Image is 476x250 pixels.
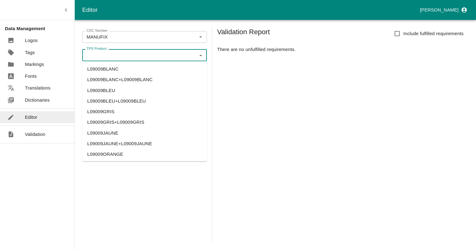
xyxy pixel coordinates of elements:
[25,49,35,56] p: Tags
[197,51,205,59] button: Close
[217,27,270,40] h5: Validation Report
[87,28,108,33] label: CDC Number
[82,160,207,170] li: L09009ORANGE+L09009ORANGE
[5,25,74,32] p: Data Management
[82,106,207,117] li: L09009GRIS
[420,7,459,13] p: [PERSON_NAME]
[217,46,464,53] p: There are no unfulfilled requirements.
[82,5,417,15] div: Editor
[25,114,37,121] p: Editor
[197,33,205,41] button: Open
[82,138,207,149] li: L09009JAUNE+L09009JAUNE
[25,61,44,68] p: Markings
[82,85,207,95] li: L09009BLEU
[403,30,464,37] span: Include fulfilled requirements
[82,96,207,106] li: L09009BLEU+L09009BLEU
[417,5,469,15] button: profile
[25,73,37,80] p: Fonts
[82,74,207,85] li: L09009BLANC+L09009BLANC
[25,131,45,138] p: Validation
[82,64,207,74] li: L09009BLANC
[82,127,207,138] li: L09009JAUNE
[87,46,107,51] label: TPS Product
[25,85,50,91] p: Translations
[25,37,38,44] p: Logos
[25,97,50,104] p: Dictionaries
[82,149,207,160] li: L09009ORANGE
[82,117,207,127] li: L09009GRIS+L09009GRIS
